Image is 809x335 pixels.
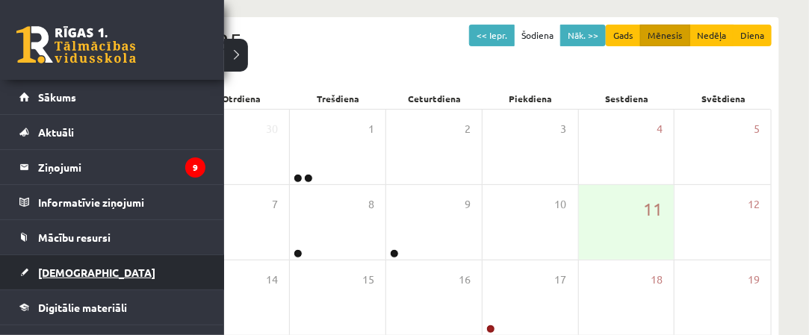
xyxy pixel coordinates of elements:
[38,125,74,139] span: Aktuāli
[560,25,606,46] button: Nāk. >>
[483,88,579,109] div: Piekdiena
[193,88,290,109] div: Otrdiena
[290,88,386,109] div: Trešdiena
[514,25,561,46] button: Šodiena
[38,231,111,244] span: Mācību resursi
[459,272,471,288] span: 16
[266,272,278,288] span: 14
[19,255,205,289] a: [DEMOGRAPHIC_DATA]
[38,301,127,314] span: Digitālie materiāli
[657,121,663,137] span: 4
[643,196,663,222] span: 11
[640,25,690,46] button: Mēnesis
[465,196,471,213] span: 9
[754,121,760,137] span: 5
[733,25,772,46] button: Diena
[19,290,205,325] a: Digitālie materiāli
[675,88,772,109] div: Svētdiena
[19,115,205,149] a: Aktuāli
[38,90,76,104] span: Sākums
[579,88,675,109] div: Sestdiena
[185,157,205,178] i: 9
[19,80,205,114] a: Sākums
[38,266,155,279] span: [DEMOGRAPHIC_DATA]
[748,272,760,288] span: 19
[465,121,471,137] span: 2
[16,26,136,63] a: Rīgas 1. Tālmācības vidusskola
[386,88,483,109] div: Ceturtdiena
[38,185,205,219] legend: Informatīvie ziņojumi
[19,150,205,184] a: Ziņojumi9
[97,25,772,58] div: Oktobris 2025
[689,25,734,46] button: Nedēļa
[272,196,278,213] span: 7
[561,121,567,137] span: 3
[469,25,515,46] button: << Iepr.
[38,150,205,184] legend: Ziņojumi
[266,121,278,137] span: 30
[368,196,374,213] span: 8
[19,185,205,219] a: Informatīvie ziņojumi
[748,196,760,213] span: 12
[362,272,374,288] span: 15
[368,121,374,137] span: 1
[555,196,567,213] span: 10
[19,220,205,254] a: Mācību resursi
[555,272,567,288] span: 17
[606,25,641,46] button: Gads
[651,272,663,288] span: 18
